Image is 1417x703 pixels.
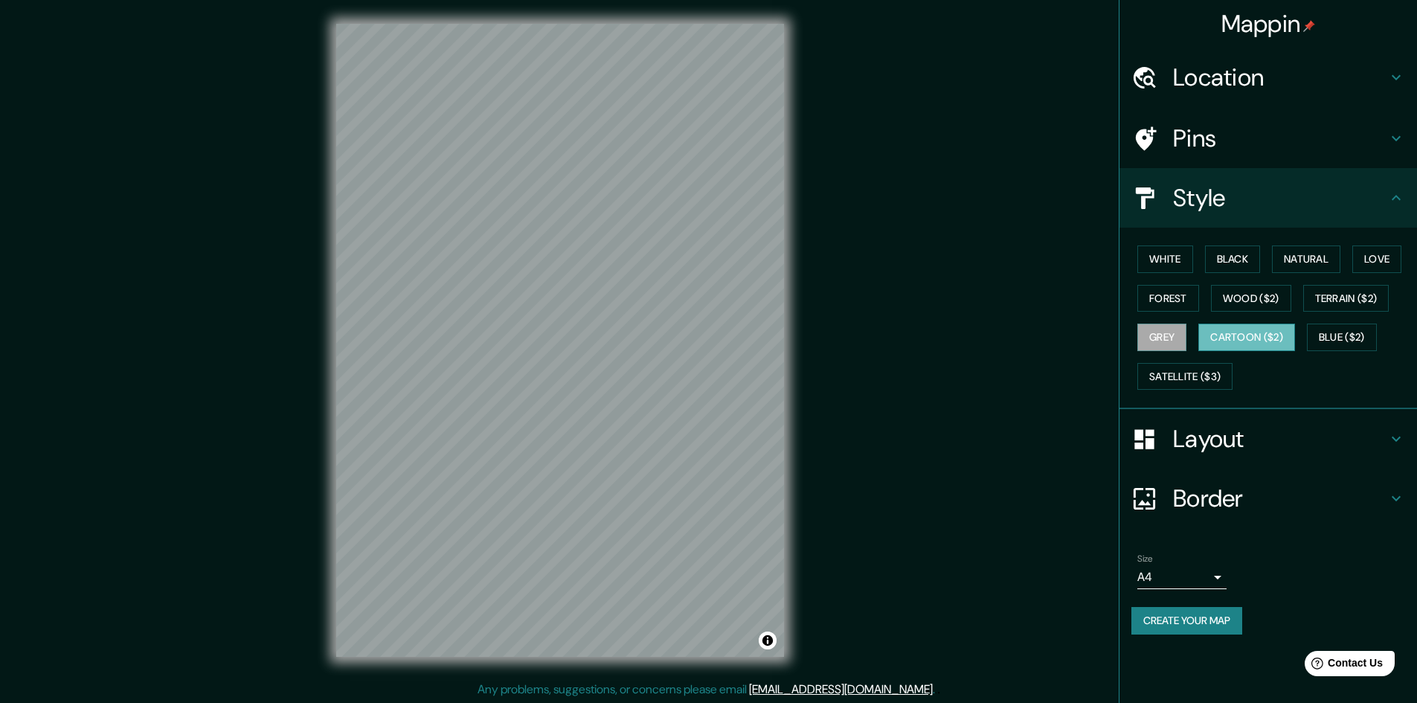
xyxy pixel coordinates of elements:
[1137,245,1193,273] button: White
[1119,409,1417,469] div: Layout
[336,24,784,657] canvas: Map
[1119,469,1417,528] div: Border
[935,681,937,699] div: .
[1303,20,1315,32] img: pin-icon.png
[1307,324,1377,351] button: Blue ($2)
[1303,285,1389,312] button: Terrain ($2)
[1173,424,1387,454] h4: Layout
[1352,245,1401,273] button: Love
[1137,363,1233,391] button: Satellite ($3)
[1137,565,1227,589] div: A4
[749,681,933,697] a: [EMAIL_ADDRESS][DOMAIN_NAME]
[1211,285,1291,312] button: Wood ($2)
[1137,324,1186,351] button: Grey
[937,681,940,699] div: .
[1221,9,1316,39] h4: Mappin
[759,632,777,649] button: Toggle attribution
[1173,183,1387,213] h4: Style
[1173,484,1387,513] h4: Border
[1205,245,1261,273] button: Black
[1137,553,1153,565] label: Size
[1272,245,1340,273] button: Natural
[1131,607,1242,635] button: Create your map
[1173,62,1387,92] h4: Location
[1119,168,1417,228] div: Style
[1173,123,1387,153] h4: Pins
[1119,48,1417,107] div: Location
[478,681,935,699] p: Any problems, suggestions, or concerns please email .
[1119,109,1417,168] div: Pins
[1137,285,1199,312] button: Forest
[1198,324,1295,351] button: Cartoon ($2)
[1285,645,1401,687] iframe: Help widget launcher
